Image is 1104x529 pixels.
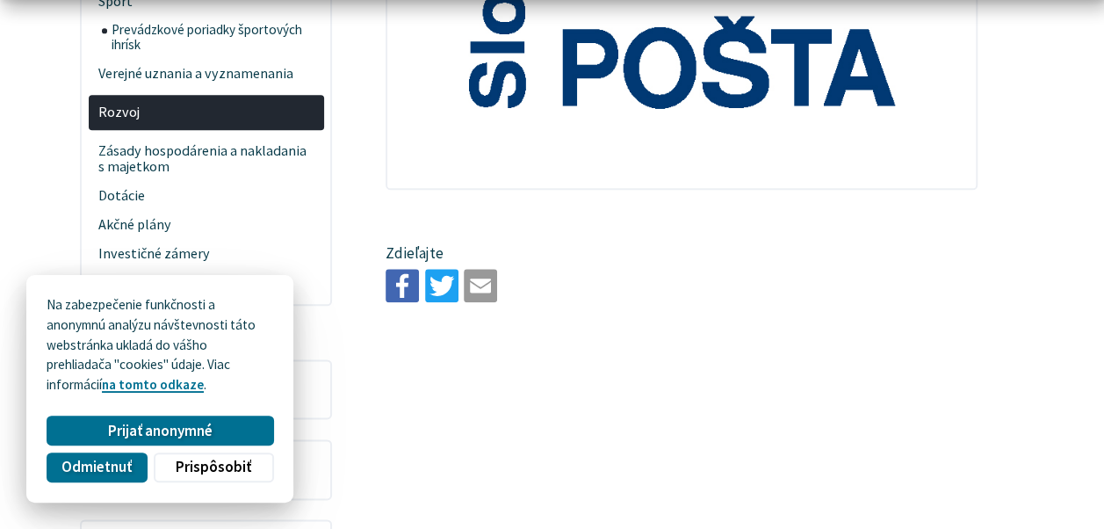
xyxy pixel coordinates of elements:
[98,59,314,88] span: Verejné uznania a vyznamenania
[89,181,324,210] a: Dotácie
[47,416,273,446] button: Prijať anonymné
[47,453,147,482] button: Odmietnuť
[176,458,251,476] span: Prispôsobiť
[98,268,314,297] span: Projekty
[386,269,419,302] img: Zdieľať na Facebooku
[98,137,314,182] span: Zásady hospodárenia a nakladania s majetkom
[47,295,273,395] p: Na zabezpečenie funkčnosti a anonymnú analýzu návštevnosti táto webstránka ukladá do vášho prehli...
[112,16,314,59] span: Prevádzkové poriadky športových ihrísk
[61,458,132,476] span: Odmietnuť
[98,210,314,239] span: Akčné plány
[89,59,324,88] a: Verejné uznania a vyznamenania
[102,16,324,59] a: Prevádzkové poriadky športových ihrísk
[89,95,324,131] a: Rozvoj
[89,239,324,268] a: Investičné zámery
[425,269,458,302] img: Zdieľať na Twitteri
[108,422,213,440] span: Prijať anonymné
[98,239,314,268] span: Investičné zámery
[89,137,324,182] a: Zásady hospodárenia a nakladania s majetkom
[98,181,314,210] span: Dotácie
[89,268,324,297] a: Projekty
[98,98,314,127] span: Rozvoj
[102,376,204,393] a: na tomto odkaze
[386,243,978,265] p: Zdieľajte
[154,453,273,482] button: Prispôsobiť
[89,210,324,239] a: Akčné plány
[464,269,497,302] img: Zdieľať e-mailom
